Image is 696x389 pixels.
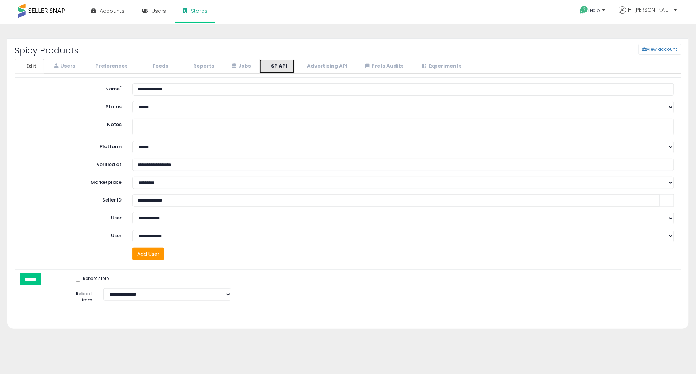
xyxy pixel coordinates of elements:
[16,119,127,128] label: Notes
[132,248,164,260] button: Add User
[16,159,127,168] label: Verified at
[16,101,127,110] label: Status
[295,59,355,74] a: Advertising API
[590,7,600,13] span: Help
[356,59,411,74] a: Prefs Audits
[76,276,109,283] label: Reboot store
[191,7,207,15] span: Stores
[100,7,124,15] span: Accounts
[9,46,291,55] h2: Spicy Products
[84,59,135,74] a: Preferences
[16,177,127,186] label: Marketplace
[70,288,98,303] label: Reboot from
[633,44,644,55] a: View account
[152,7,166,15] span: Users
[76,277,80,282] input: Reboot store
[628,6,672,13] span: Hi [PERSON_NAME]
[16,212,127,222] label: User
[619,6,677,23] a: Hi [PERSON_NAME]
[580,5,589,15] i: Get Help
[45,59,83,74] a: Users
[16,141,127,150] label: Platform
[223,59,259,74] a: Jobs
[412,59,469,74] a: Experiments
[136,59,176,74] a: Feeds
[16,194,127,204] label: Seller ID
[15,59,44,74] a: Edit
[639,44,681,55] button: View account
[16,230,127,239] label: User
[16,83,127,93] label: Name
[177,59,222,74] a: Reports
[259,59,295,74] a: SP API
